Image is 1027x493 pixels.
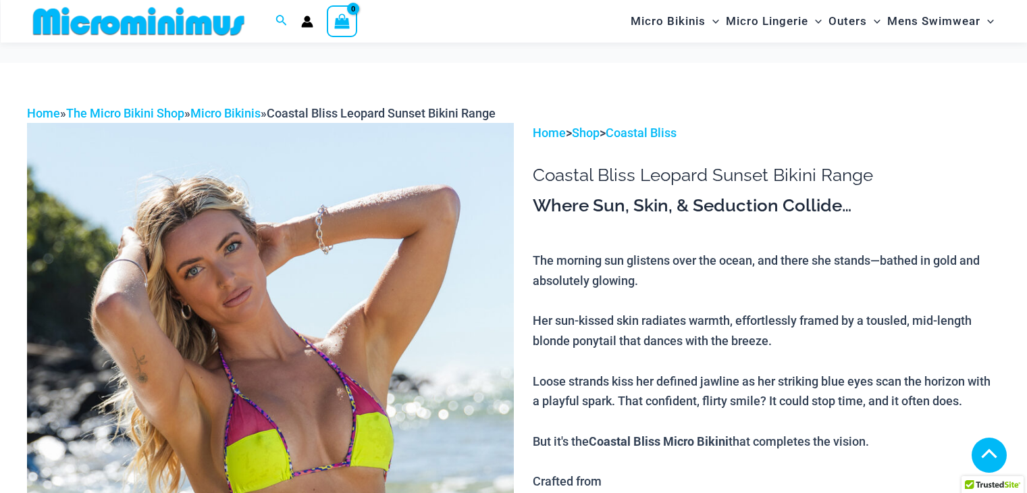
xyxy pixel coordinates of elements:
[625,2,1000,41] nav: Site Navigation
[66,106,184,120] a: The Micro Bikini Shop
[828,4,867,38] span: Outers
[589,433,729,449] b: Coastal Bliss Micro Bikini
[884,4,997,38] a: Mens SwimwearMenu ToggleMenu Toggle
[190,106,261,120] a: Micro Bikinis
[28,6,250,36] img: MM SHOP LOGO FLAT
[267,106,496,120] span: Coastal Bliss Leopard Sunset Bikini Range
[627,4,722,38] a: Micro BikinisMenu ToggleMenu Toggle
[726,4,808,38] span: Micro Lingerie
[706,4,719,38] span: Menu Toggle
[980,4,994,38] span: Menu Toggle
[533,123,1000,143] p: > >
[327,5,358,36] a: View Shopping Cart, empty
[825,4,884,38] a: OutersMenu ToggleMenu Toggle
[533,126,566,140] a: Home
[275,13,288,30] a: Search icon link
[606,126,677,140] a: Coastal Bliss
[301,16,313,28] a: Account icon link
[887,4,980,38] span: Mens Swimwear
[27,106,60,120] a: Home
[631,4,706,38] span: Micro Bikinis
[808,4,822,38] span: Menu Toggle
[867,4,880,38] span: Menu Toggle
[27,106,496,120] span: » » »
[572,126,600,140] a: Shop
[533,165,1000,186] h1: Coastal Bliss Leopard Sunset Bikini Range
[533,194,1000,217] h3: Where Sun, Skin, & Seduction Collide…
[722,4,825,38] a: Micro LingerieMenu ToggleMenu Toggle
